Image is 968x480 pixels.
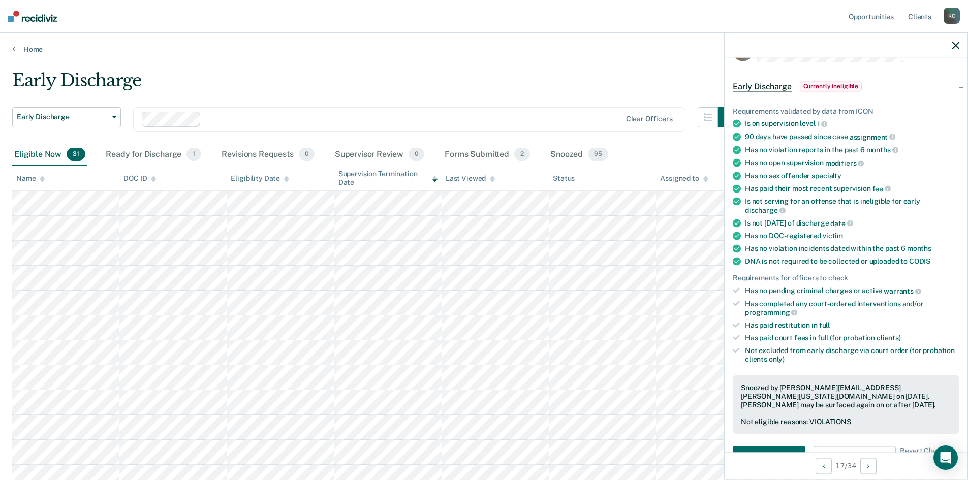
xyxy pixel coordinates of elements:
[877,333,901,341] span: clients)
[745,197,959,214] div: Is not serving for an offense that is ineligible for early
[409,148,424,161] span: 0
[745,346,959,363] div: Not excluded from early discharge via court order (for probation clients
[860,458,877,474] button: Next Opportunity
[104,144,203,166] div: Ready for Discharge
[745,119,959,129] div: Is on supervision level
[745,184,959,193] div: Has paid their most recent supervision
[514,148,530,161] span: 2
[626,115,673,123] div: Clear officers
[220,144,316,166] div: Revisions Requests
[884,286,921,295] span: warrants
[733,107,959,115] div: Requirements validated by data from ICON
[745,244,959,253] div: Has no violation incidents dated within the past 6
[745,145,959,154] div: Has no violation reports in the past 6
[733,446,809,467] a: Navigate to form link
[745,333,959,342] div: Has paid court fees in full (for probation
[553,174,575,183] div: Status
[12,45,956,54] a: Home
[745,171,959,180] div: Has no sex offender
[900,446,953,467] span: Revert Changes
[660,174,708,183] div: Assigned to
[745,286,959,296] div: Has no pending criminal charges or active
[741,383,951,409] div: Snoozed by [PERSON_NAME][EMAIL_ADDRESS][PERSON_NAME][US_STATE][DOMAIN_NAME] on [DATE]. [PERSON_NA...
[16,174,45,183] div: Name
[800,81,862,91] span: Currently ineligible
[12,144,87,166] div: Eligible Now
[909,257,930,265] span: CODIS
[12,70,738,99] div: Early Discharge
[745,132,959,141] div: 90 days have passed since case
[769,355,785,363] span: only)
[588,148,608,161] span: 95
[745,257,959,266] div: DNA is not required to be collected or uploaded to
[725,452,967,479] div: 17 / 34
[872,184,891,193] span: fee
[811,171,841,179] span: specialty
[745,158,959,168] div: Has no open supervision
[745,308,797,316] span: programming
[823,232,843,240] span: victim
[816,458,832,474] button: Previous Opportunity
[733,446,805,467] button: Navigate to form
[8,11,57,22] img: Recidiviz
[733,81,792,91] span: Early Discharge
[745,299,959,316] div: Has completed any court-ordered interventions and/or
[17,113,108,121] span: Early Discharge
[333,144,427,166] div: Supervisor Review
[817,120,828,128] span: 1
[338,170,438,187] div: Supervision Termination Date
[866,146,898,154] span: months
[850,133,895,141] span: assignment
[548,144,610,166] div: Snoozed
[933,445,958,470] div: Open Intercom Messenger
[231,174,289,183] div: Eligibility Date
[745,321,959,330] div: Has paid restitution in
[825,158,864,167] span: modifiers
[733,274,959,282] div: Requirements for officers to check
[830,219,853,227] span: date
[299,148,315,161] span: 0
[814,446,896,467] button: Update Eligibility
[443,144,532,166] div: Forms Submitted
[123,174,156,183] div: DOC ID
[944,8,960,24] div: K C
[745,232,959,240] div: Has no DOC-registered
[67,148,85,161] span: 31
[725,70,967,103] div: Early DischargeCurrently ineligible
[446,174,495,183] div: Last Viewed
[819,321,830,329] span: full
[186,148,201,161] span: 1
[907,244,931,252] span: months
[745,218,959,228] div: Is not [DATE] of discharge
[745,206,786,214] span: discharge
[741,418,951,426] div: Not eligible reasons: VIOLATIONS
